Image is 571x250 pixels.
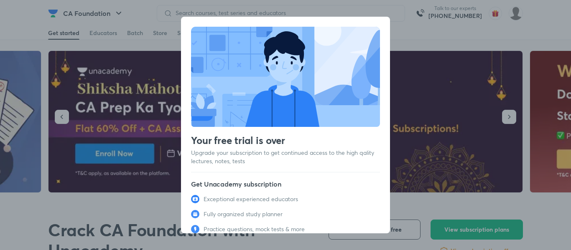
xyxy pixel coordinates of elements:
[191,134,380,147] h3: Your free trial is over
[204,225,305,233] p: Practice questions, mock tests & more
[204,210,283,218] p: Fully organized study planner
[191,149,380,165] p: Upgrade your subscription to get continued access to the high qality lectures, notes, tests
[191,179,380,189] h5: Get Unacademy subscription
[204,195,298,203] p: Exceptional experienced educators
